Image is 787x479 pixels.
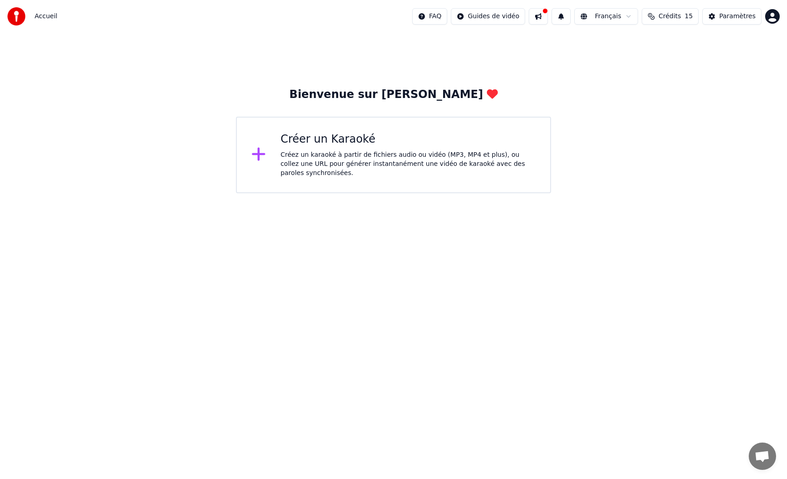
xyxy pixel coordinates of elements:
img: youka [7,7,26,26]
button: Crédits15 [642,8,699,25]
div: Créer un Karaoké [281,132,536,147]
button: Guides de vidéo [451,8,525,25]
nav: breadcrumb [35,12,57,21]
div: Bienvenue sur [PERSON_NAME] [289,88,497,102]
span: Accueil [35,12,57,21]
div: Ouvrir le chat [749,443,776,470]
button: Paramètres [702,8,761,25]
span: Crédits [659,12,681,21]
span: 15 [685,12,693,21]
div: Paramètres [719,12,756,21]
div: Créez un karaoké à partir de fichiers audio ou vidéo (MP3, MP4 et plus), ou collez une URL pour g... [281,150,536,178]
button: FAQ [412,8,447,25]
